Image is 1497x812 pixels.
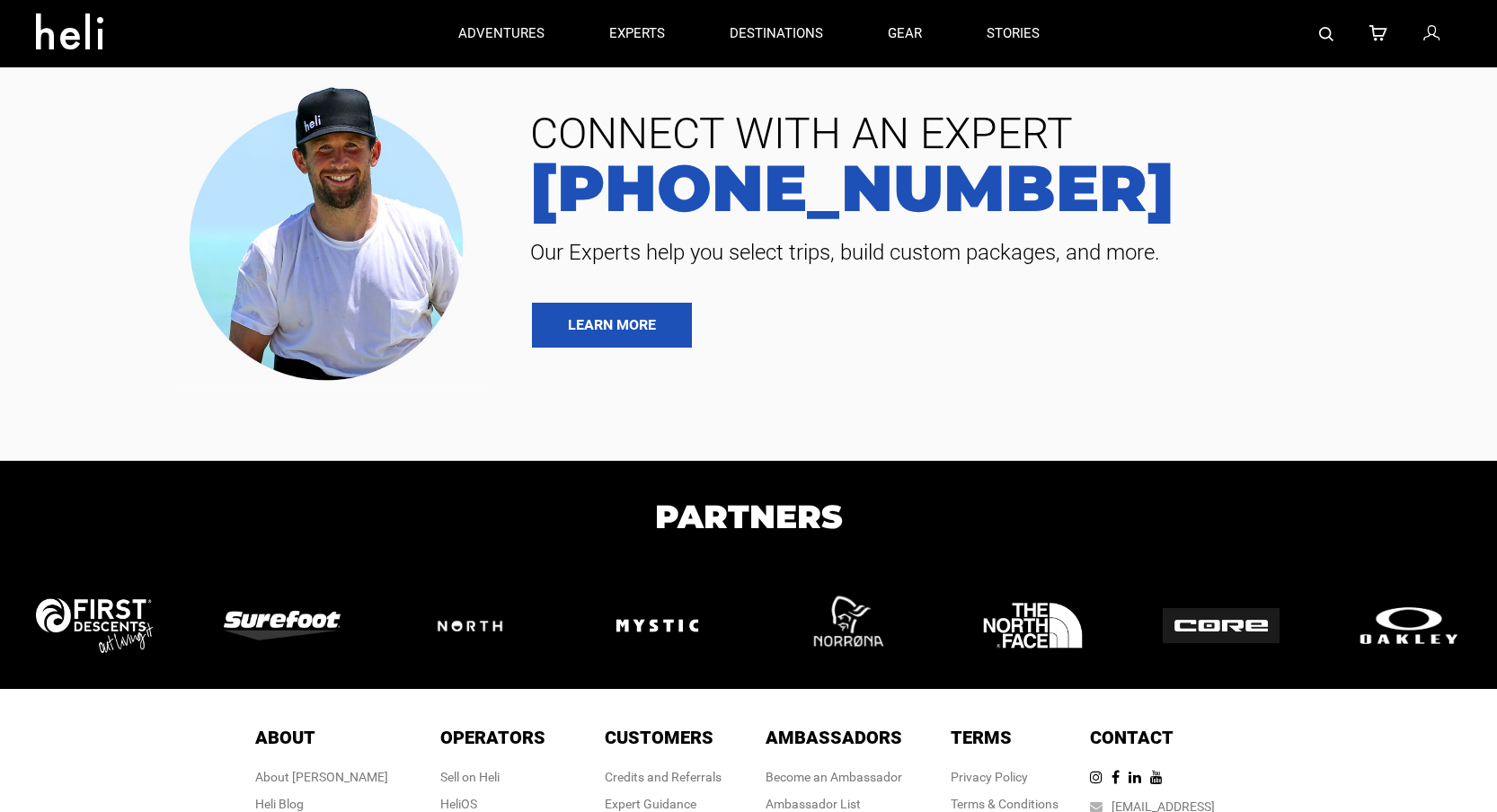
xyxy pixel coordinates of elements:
a: Become an Ambassador [766,770,902,784]
span: Our Experts help you select trips, build custom packages, and more. [517,238,1470,267]
img: logo [1351,603,1467,649]
a: [PHONE_NUMBER] [517,155,1470,220]
img: contact our team [175,72,490,389]
a: HeliOS [440,797,477,811]
span: Customers [605,727,713,748]
p: destinations [730,24,823,43]
img: logo [224,611,341,640]
img: logo [1163,608,1280,644]
img: logo [36,598,153,652]
a: Expert Guidance [605,797,696,811]
a: Terms & Conditions [951,797,1059,811]
span: Operators [440,727,545,748]
span: Contact [1090,727,1174,748]
span: Ambassadors [766,727,902,748]
a: Privacy Policy [951,770,1028,784]
img: logo [412,596,528,657]
a: Credits and Referrals [605,770,722,784]
p: adventures [458,24,545,43]
img: logo [601,569,713,682]
a: Heli Blog [255,797,304,811]
div: About [PERSON_NAME] [255,768,388,786]
a: LEARN MORE [532,303,692,348]
span: About [255,727,315,748]
span: Terms [951,727,1012,748]
p: experts [609,24,665,43]
span: CONNECT WITH AN EXPERT [517,112,1470,155]
div: Sell on Heli [440,768,545,786]
img: search-bar-icon.svg [1319,27,1333,41]
img: logo [977,569,1089,682]
img: logo [789,569,901,682]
